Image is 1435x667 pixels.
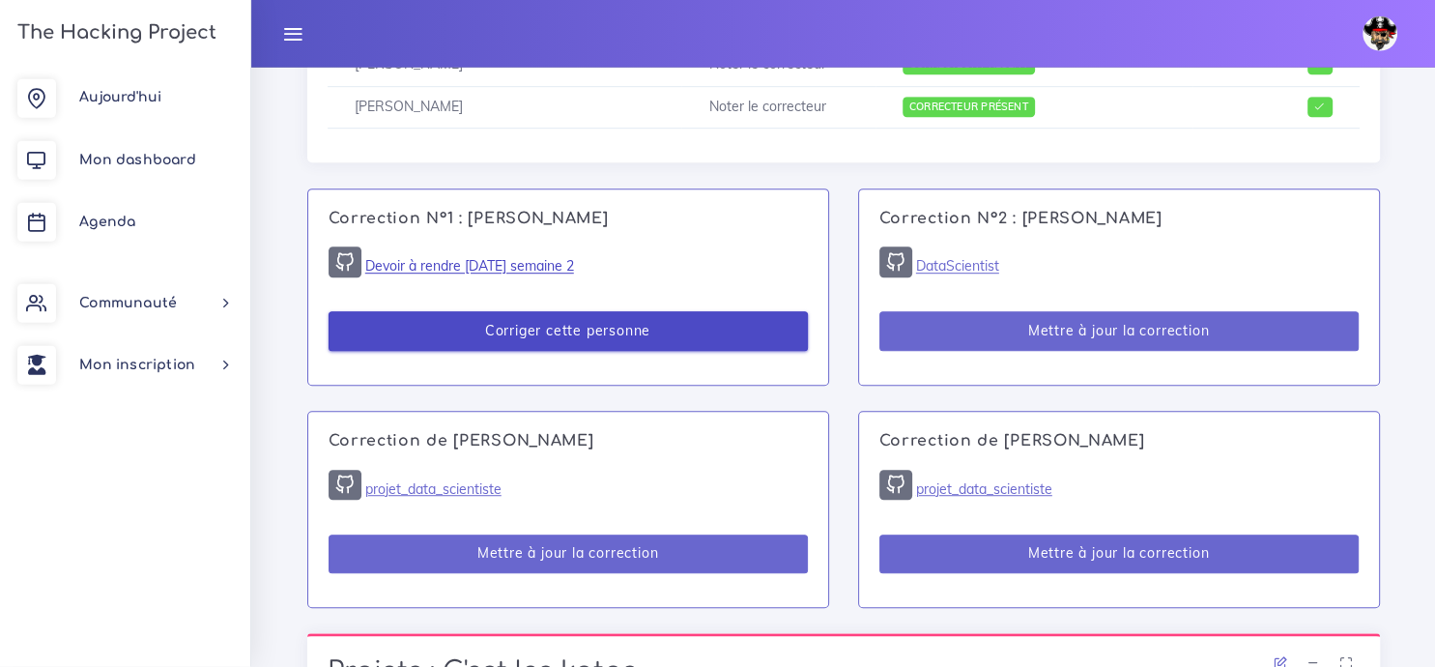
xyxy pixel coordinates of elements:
h3: The Hacking Project [12,22,216,43]
a: Devoir à rendre [DATE] semaine 2 [365,259,574,276]
h4: Correction N°1 : [PERSON_NAME] [329,211,808,229]
img: avatar [1363,16,1397,51]
button: Mettre à jour la correction [879,536,1359,575]
h4: Correction de [PERSON_NAME] [329,433,808,451]
span: Agenda [79,215,135,229]
span: Correcteur présent [903,98,1035,118]
span: Communauté [79,296,177,310]
span: Mon dashboard [79,153,196,167]
span: Mon inscription [79,358,195,372]
a: projet_data_scientiste [916,481,1052,499]
td: [PERSON_NAME] [328,87,682,130]
a: DataScientist [916,259,999,276]
button: Mettre à jour la correction [879,312,1359,352]
h4: Correction de [PERSON_NAME] [879,433,1359,451]
button: Corriger cette personne [329,312,808,352]
span: Aujourd'hui [79,91,161,105]
h4: Correction N°2 : [PERSON_NAME] [879,211,1359,229]
a: projet_data_scientiste [365,481,502,499]
button: Mettre à jour la correction [329,536,808,575]
td: Noter le correcteur [681,87,875,130]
